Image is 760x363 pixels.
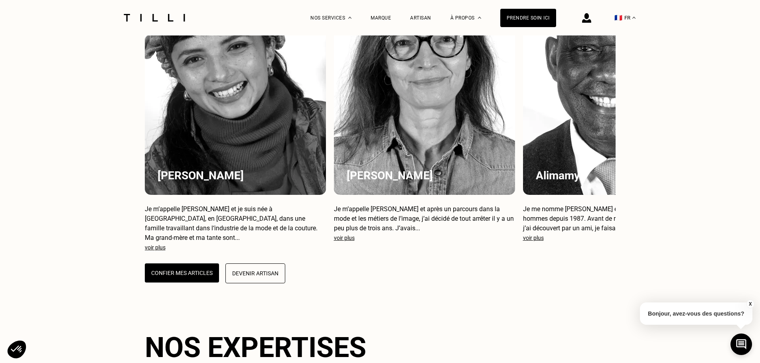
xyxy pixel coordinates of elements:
button: Devenir artisan [225,263,285,283]
span: 🇫🇷 [614,14,622,22]
a: Confier mes articles [145,263,219,283]
p: Je m’appelle [PERSON_NAME] et après un parcours dans la mode et les métiers de l’image, j’ai déci... [334,204,515,233]
p: Je m’appelle [PERSON_NAME] et je suis née à [GEOGRAPHIC_DATA], en [GEOGRAPHIC_DATA], dans une fam... [145,204,326,243]
h3: Alimamy [536,169,691,182]
p: voir plus [334,235,515,241]
img: icône connexion [582,13,591,23]
img: Menu déroulant à propos [478,17,481,19]
img: Logo du service de couturière Tilli [121,14,188,22]
a: Marque [371,15,391,21]
a: Artisan [410,15,431,21]
p: Je me nomme [PERSON_NAME] et je suis tailleur costumes pour hommes depuis 1987. Avant de rejoindr... [523,204,704,233]
button: X [746,300,754,308]
p: Bonjour, avez-vous des questions? [640,302,752,325]
button: Confier mes articles [145,263,219,283]
h3: [PERSON_NAME] [158,169,313,182]
img: Menu déroulant [348,17,351,19]
a: Prendre soin ici [500,9,556,27]
p: voir plus [145,244,326,251]
img: menu déroulant [632,17,636,19]
p: voir plus [523,235,704,241]
h3: [PERSON_NAME] [347,169,502,182]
